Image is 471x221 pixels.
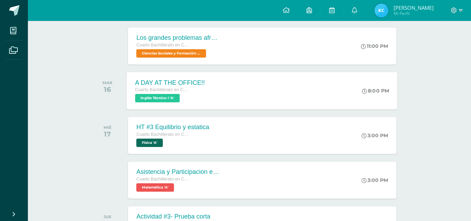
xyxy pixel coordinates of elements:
span: Física 'A' [136,139,163,147]
div: 17 [104,130,112,138]
span: Cuarto Bachillerato en CCLL con Orientación en Diseño Gráfico [136,43,189,47]
span: Cuarto Bachillerato en CCLL con Orientación en Diseño Gráfico [136,132,189,137]
div: A DAY AT THE OFFICE!! [135,79,205,86]
div: 8:00 PM [362,88,389,94]
div: 11:00 PM [361,43,388,49]
span: Mi Perfil [394,10,434,16]
span: [PERSON_NAME] [394,4,434,11]
div: 16 [102,85,112,94]
img: c156b1f3c5b0e87d29cd289abd666cee.png [374,3,388,17]
div: Los grandes problemas afrontados [136,34,220,42]
span: Cuarto Bachillerato en CCLL con Orientación en Diseño Gráfico [135,87,188,92]
span: Inglés Técnico I 'A' [135,94,180,102]
div: Actividad #3- Prueba corta [136,213,210,220]
div: MIÉ [104,125,112,130]
span: Cuarto Bachillerato en CCLL con Orientación en Diseño Gráfico [136,177,189,182]
span: Matemática 'A' [136,183,174,192]
div: HT #3 Equilibrio y estatica [136,124,209,131]
div: Asistencia y Participacion en clase [136,168,220,176]
span: Ciencias Sociales y Formación Ciudadana 'A' [136,49,206,58]
div: 3:00 PM [362,132,388,139]
div: MAR [102,80,112,85]
div: 3:00 PM [362,177,388,183]
div: JUE [104,214,112,219]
